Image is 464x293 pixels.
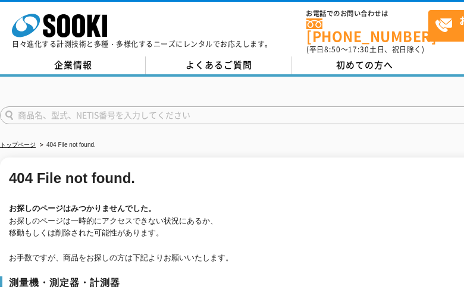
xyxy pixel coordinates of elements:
[12,40,272,48] p: 日々進化する計測技術と多種・多様化するニーズにレンタルでお応えします。
[306,18,428,43] a: [PHONE_NUMBER]
[348,44,369,55] span: 17:30
[306,10,428,17] span: お電話でのお問い合わせは
[306,44,424,55] span: (平日 ～ 土日、祝日除く)
[291,56,437,74] a: 初めての方へ
[146,56,291,74] a: よくあるご質問
[324,44,341,55] span: 8:50
[336,58,393,71] span: 初めての方へ
[37,139,96,152] li: 404 File not found.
